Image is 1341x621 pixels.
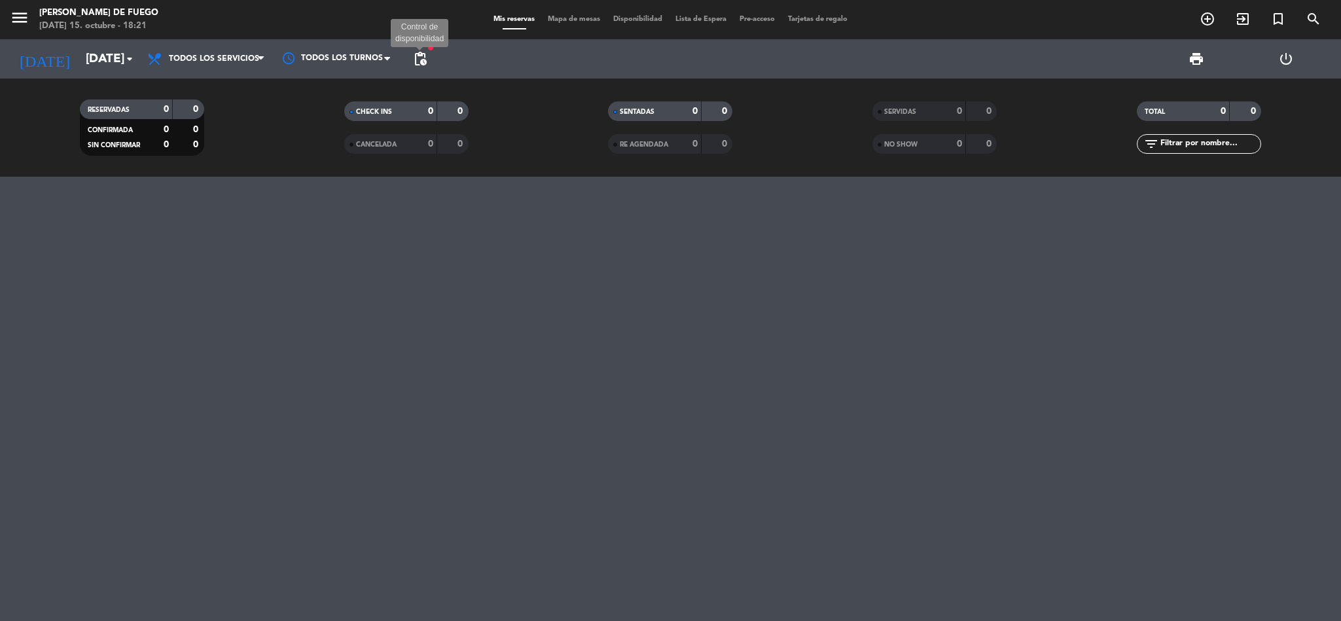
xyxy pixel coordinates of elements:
[1189,51,1204,67] span: print
[781,16,854,23] span: Tarjetas de regalo
[1200,11,1215,27] i: add_circle_outline
[487,16,541,23] span: Mis reservas
[457,107,465,116] strong: 0
[164,105,169,114] strong: 0
[1159,137,1261,151] input: Filtrar por nombre...
[457,139,465,149] strong: 0
[986,139,994,149] strong: 0
[428,107,433,116] strong: 0
[88,107,130,113] span: RESERVADAS
[88,127,133,133] span: CONFIRMADA
[733,16,781,23] span: Pre-acceso
[1145,109,1165,115] span: TOTAL
[1270,11,1286,27] i: turned_in_not
[957,107,962,116] strong: 0
[722,107,730,116] strong: 0
[412,51,428,67] span: pending_actions
[884,141,918,148] span: NO SHOW
[428,139,433,149] strong: 0
[957,139,962,149] strong: 0
[10,8,29,27] i: menu
[607,16,669,23] span: Disponibilidad
[1143,136,1159,152] i: filter_list
[10,44,79,73] i: [DATE]
[356,109,392,115] span: CHECK INS
[692,139,698,149] strong: 0
[1242,39,1331,79] div: LOG OUT
[88,142,140,149] span: SIN CONFIRMAR
[39,7,158,20] div: [PERSON_NAME] de Fuego
[193,105,201,114] strong: 0
[692,107,698,116] strong: 0
[722,139,730,149] strong: 0
[356,141,397,148] span: CANCELADA
[669,16,733,23] span: Lista de Espera
[986,107,994,116] strong: 0
[1251,107,1259,116] strong: 0
[1235,11,1251,27] i: exit_to_app
[10,8,29,32] button: menu
[122,51,137,67] i: arrow_drop_down
[193,140,201,149] strong: 0
[39,20,158,33] div: [DATE] 15. octubre - 18:21
[164,125,169,134] strong: 0
[620,141,668,148] span: RE AGENDADA
[1221,107,1226,116] strong: 0
[391,19,448,48] div: Control de disponibilidad
[1278,51,1294,67] i: power_settings_new
[1306,11,1321,27] i: search
[541,16,607,23] span: Mapa de mesas
[164,140,169,149] strong: 0
[193,125,201,134] strong: 0
[620,109,654,115] span: SENTADAS
[169,54,259,63] span: Todos los servicios
[884,109,916,115] span: SERVIDAS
